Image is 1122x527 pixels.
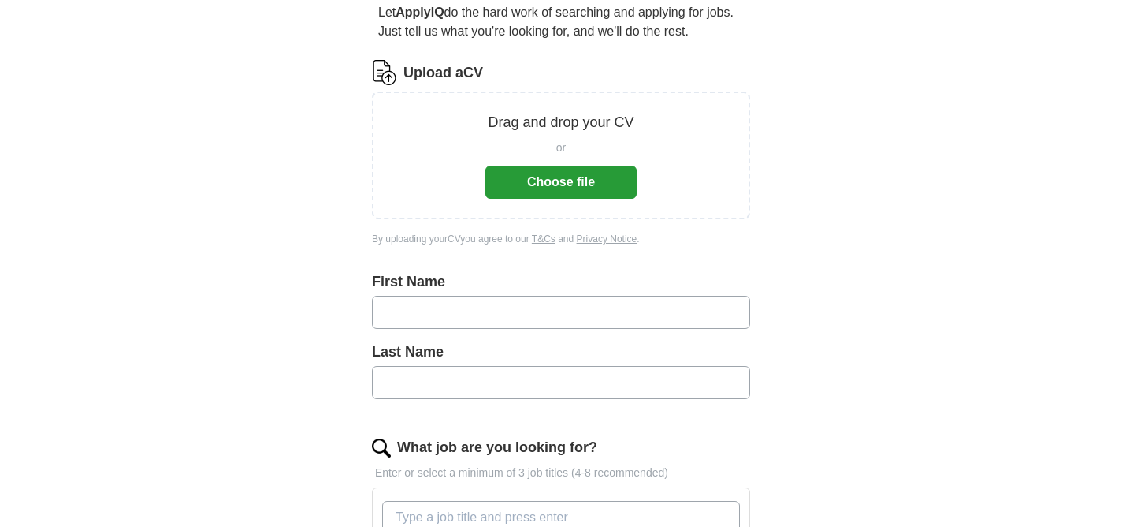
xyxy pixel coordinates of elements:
[372,271,750,293] label: First Name
[577,234,637,245] a: Privacy Notice
[372,60,397,85] img: CV Icon
[403,62,483,84] label: Upload a CV
[485,166,637,199] button: Choose file
[397,437,597,458] label: What job are you looking for?
[372,465,750,481] p: Enter or select a minimum of 3 job titles (4-8 recommended)
[372,439,391,458] img: search.png
[372,342,750,363] label: Last Name
[396,6,444,19] strong: ApplyIQ
[556,140,566,156] span: or
[372,232,750,246] div: By uploading your CV you agree to our and .
[532,234,555,245] a: T&Cs
[488,112,633,133] p: Drag and drop your CV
